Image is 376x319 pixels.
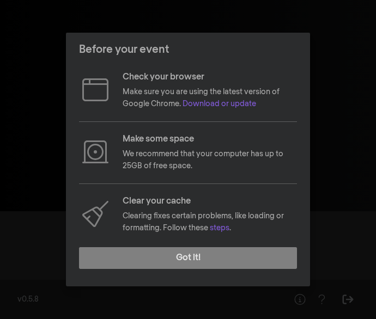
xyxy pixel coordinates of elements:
[183,100,256,108] a: Download or update
[123,210,297,235] p: Clearing fixes certain problems, like loading or formatting. Follow these .
[123,133,297,146] p: Make some space
[210,224,229,232] a: steps
[79,247,297,269] button: Got it!
[123,148,297,173] p: We recommend that your computer has up to 25GB of free space.
[123,195,297,208] p: Clear your cache
[66,33,310,66] header: Before your event
[123,86,297,111] p: Make sure you are using the latest version of Google Chrome.
[123,71,297,84] p: Check your browser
